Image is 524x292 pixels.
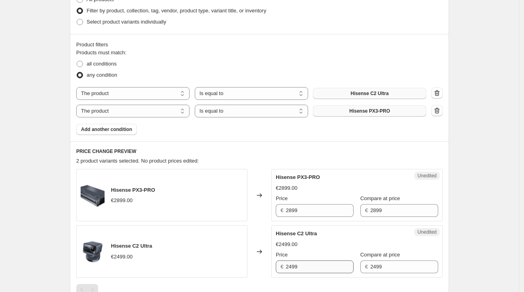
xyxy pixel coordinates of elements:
[281,264,283,270] span: €
[313,105,426,117] button: Hisense PX3-PRO
[76,50,127,56] span: Products must match:
[87,72,117,78] span: any condition
[281,207,283,213] span: €
[81,126,132,133] span: Add another condition
[276,174,320,180] span: Hisense PX3-PRO
[276,195,288,201] span: Price
[111,243,152,249] span: Hisense C2 Ultra
[111,197,132,203] span: €2899.00
[87,61,117,67] span: all conditions
[111,254,132,260] span: €2499.00
[76,158,199,164] span: 2 product variants selected. No product prices edited:
[351,90,389,97] span: Hisense C2 Ultra
[111,187,155,193] span: Hisense PX3-PRO
[276,252,288,258] span: Price
[76,41,443,49] div: Product filters
[365,264,368,270] span: €
[87,8,266,14] span: Filter by product, collection, tag, vendor, product type, variant title, or inventory
[276,230,317,236] span: Hisense C2 Ultra
[76,148,443,155] h6: PRICE CHANGE PREVIEW
[87,19,166,25] span: Select product variants individually
[81,183,105,207] img: HisensePX3-PROlado_80x.jpg
[417,229,437,235] span: Unedited
[360,252,400,258] span: Compare at price
[276,241,297,247] span: €2499.00
[349,108,390,114] span: Hisense PX3-PRO
[365,207,368,213] span: €
[313,88,426,99] button: Hisense C2 Ultra
[360,195,400,201] span: Compare at price
[276,185,297,191] span: €2899.00
[81,240,105,264] img: HisenseC2Ultralado3_80x.jpg
[76,124,137,135] button: Add another condition
[417,173,437,179] span: Unedited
